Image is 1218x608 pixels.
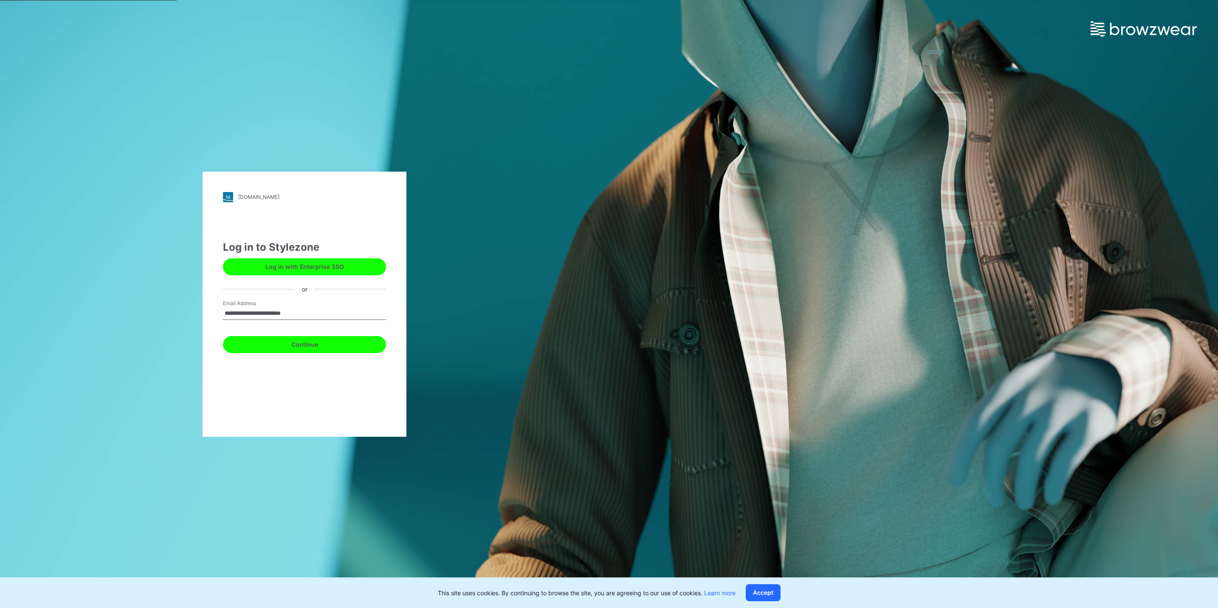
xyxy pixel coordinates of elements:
button: Log in with Enterprise SSO [223,258,386,275]
button: Accept [746,584,781,601]
div: [DOMAIN_NAME] [238,194,279,200]
div: Log in to Stylezone [223,240,386,255]
div: or [295,285,314,294]
button: Continue [223,336,386,353]
img: browzwear-logo.e42bd6dac1945053ebaf764b6aa21510.svg [1091,21,1197,37]
a: Learn more [704,589,736,597]
label: Email Address [223,300,282,307]
img: stylezone-logo.562084cfcfab977791bfbf7441f1a819.svg [223,192,233,202]
a: [DOMAIN_NAME] [223,192,386,202]
p: This site uses cookies. By continuing to browse the site, you are agreeing to our use of cookies. [438,588,736,597]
